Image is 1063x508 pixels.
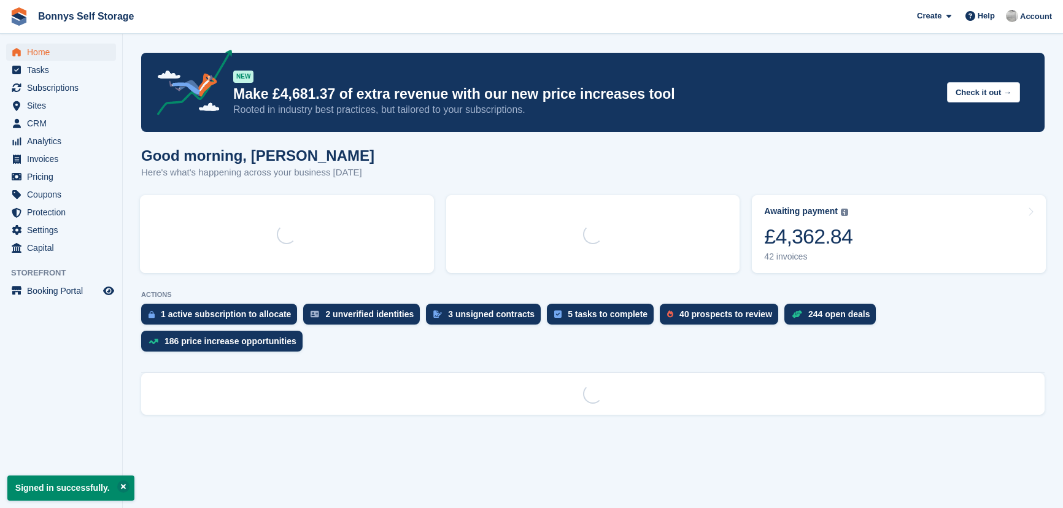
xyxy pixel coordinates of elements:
a: 1 active subscription to allocate [141,304,303,331]
span: Storefront [11,267,122,279]
span: Settings [27,221,101,239]
img: verify_identity-adf6edd0f0f0b5bbfe63781bf79b02c33cf7c696d77639b501bdc392416b5a36.svg [311,310,319,318]
p: Rooted in industry best practices, but tailored to your subscriptions. [233,103,937,117]
span: Subscriptions [27,79,101,96]
a: 2 unverified identities [303,304,426,331]
div: 42 invoices [764,252,852,262]
div: 186 price increase opportunities [164,336,296,346]
span: Tasks [27,61,101,79]
img: active_subscription_to_allocate_icon-d502201f5373d7db506a760aba3b589e785aa758c864c3986d89f69b8ff3... [149,310,155,318]
a: menu [6,115,116,132]
a: Preview store [101,283,116,298]
p: ACTIONS [141,291,1045,299]
span: Home [27,44,101,61]
div: 1 active subscription to allocate [161,309,291,319]
div: 40 prospects to review [679,309,772,319]
span: Capital [27,239,101,256]
a: 40 prospects to review [660,304,784,331]
div: NEW [233,71,253,83]
img: icon-info-grey-7440780725fd019a000dd9b08b2336e03edf1995a4989e88bcd33f0948082b44.svg [841,209,848,216]
a: menu [6,221,116,239]
a: menu [6,44,116,61]
a: menu [6,150,116,167]
a: 5 tasks to complete [547,304,660,331]
span: Create [917,10,941,22]
a: menu [6,204,116,221]
span: CRM [27,115,101,132]
span: Account [1020,10,1052,23]
img: contract_signature_icon-13c848040528278c33f63329250d36e43548de30e8caae1d1a13099fd9432cc5.svg [433,310,442,318]
img: stora-icon-8386f47178a22dfd0bd8f6a31ec36ba5ce8667c1dd55bd0f319d3a0aa187defe.svg [10,7,28,26]
span: Analytics [27,133,101,150]
a: menu [6,97,116,114]
span: Sites [27,97,101,114]
div: Awaiting payment [764,206,838,217]
a: menu [6,168,116,185]
span: Booking Portal [27,282,101,299]
span: Protection [27,204,101,221]
a: Awaiting payment £4,362.84 42 invoices [752,195,1046,273]
div: 2 unverified identities [325,309,414,319]
img: prospect-51fa495bee0391a8d652442698ab0144808aea92771e9ea1ae160a38d050c398.svg [667,310,673,318]
h1: Good morning, [PERSON_NAME] [141,147,374,164]
a: menu [6,282,116,299]
a: menu [6,133,116,150]
img: deal-1b604bf984904fb50ccaf53a9ad4b4a5d6e5aea283cecdc64d6e3604feb123c2.svg [792,310,802,318]
div: 5 tasks to complete [568,309,647,319]
span: Coupons [27,186,101,203]
div: £4,362.84 [764,224,852,249]
a: menu [6,79,116,96]
p: Make £4,681.37 of extra revenue with our new price increases tool [233,85,937,103]
span: Pricing [27,168,101,185]
div: 3 unsigned contracts [448,309,535,319]
a: menu [6,186,116,203]
img: task-75834270c22a3079a89374b754ae025e5fb1db73e45f91037f5363f120a921f8.svg [554,310,562,318]
a: 3 unsigned contracts [426,304,547,331]
p: Here's what's happening across your business [DATE] [141,166,374,180]
img: James Bonny [1006,10,1018,22]
a: Bonnys Self Storage [33,6,139,26]
div: 244 open deals [808,309,870,319]
a: menu [6,61,116,79]
a: menu [6,239,116,256]
img: price_increase_opportunities-93ffe204e8149a01c8c9dc8f82e8f89637d9d84a8eef4429ea346261dce0b2c0.svg [149,339,158,344]
span: Invoices [27,150,101,167]
p: Signed in successfully. [7,475,134,501]
button: Check it out → [947,82,1020,102]
span: Help [978,10,995,22]
img: price-adjustments-announcement-icon-8257ccfd72463d97f412b2fc003d46551f7dbcb40ab6d574587a9cd5c0d94... [147,50,233,120]
a: 244 open deals [784,304,882,331]
a: 186 price increase opportunities [141,331,309,358]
